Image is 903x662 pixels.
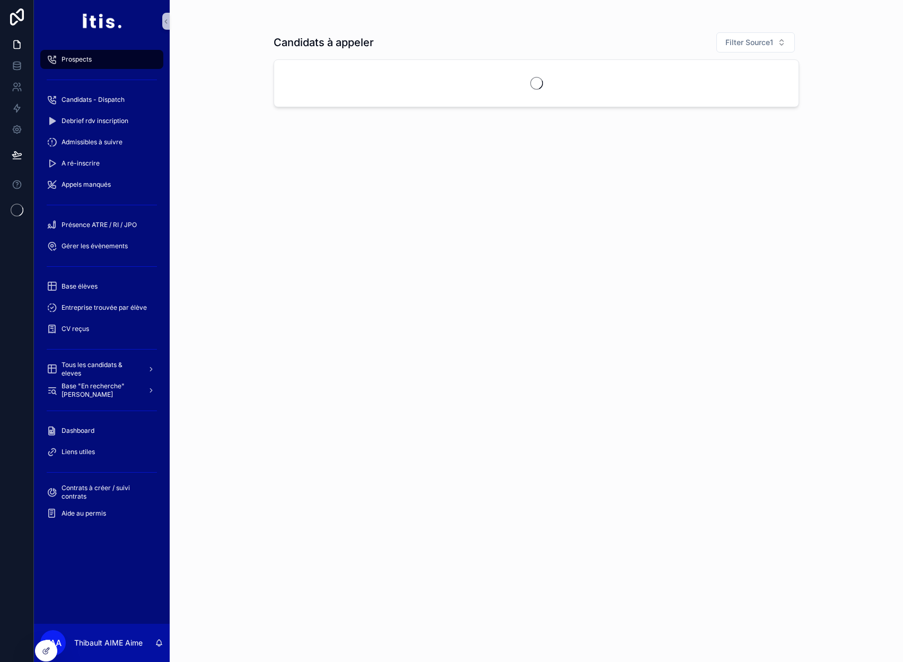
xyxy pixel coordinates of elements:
span: Prospects [62,55,92,64]
a: Appels manqués [40,175,163,194]
a: A ré-inscrire [40,154,163,173]
button: Select Button [716,32,795,53]
a: Entreprise trouvée par élève [40,298,163,317]
span: Filter Source1 [725,37,773,48]
span: Aide au permis [62,509,106,518]
a: Liens utiles [40,442,163,461]
span: Debrief rdv inscription [62,117,128,125]
a: CV reçus [40,319,163,338]
span: TAA [45,637,62,649]
a: Aide au permis [40,504,163,523]
span: Base élèves [62,282,98,291]
a: Présence ATRE / RI / JPO [40,215,163,234]
span: CV reçus [62,325,89,333]
h1: Candidats à appeler [274,35,374,50]
div: scrollable content [34,42,170,537]
span: Contrats à créer / suivi contrats [62,484,153,501]
a: Prospects [40,50,163,69]
span: Entreprise trouvée par élève [62,303,147,312]
a: Tous les candidats & eleves [40,360,163,379]
span: A ré-inscrire [62,159,100,168]
a: Dashboard [40,421,163,440]
span: Tous les candidats & eleves [62,361,139,378]
a: Debrief rdv inscription [40,111,163,130]
span: Appels manqués [62,180,111,189]
img: App logo [82,13,121,30]
a: Base élèves [40,277,163,296]
span: Base "En recherche" [PERSON_NAME] [62,382,139,399]
a: Gérer les évènements [40,237,163,256]
a: Candidats - Dispatch [40,90,163,109]
span: Liens utiles [62,448,95,456]
a: Admissibles à suivre [40,133,163,152]
a: Contrats à créer / suivi contrats [40,483,163,502]
span: Admissibles à suivre [62,138,122,146]
span: Dashboard [62,426,94,435]
span: Candidats - Dispatch [62,95,125,104]
a: Base "En recherche" [PERSON_NAME] [40,381,163,400]
span: Présence ATRE / RI / JPO [62,221,137,229]
p: Thibault AIME Aime [74,638,143,648]
span: Gérer les évènements [62,242,128,250]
